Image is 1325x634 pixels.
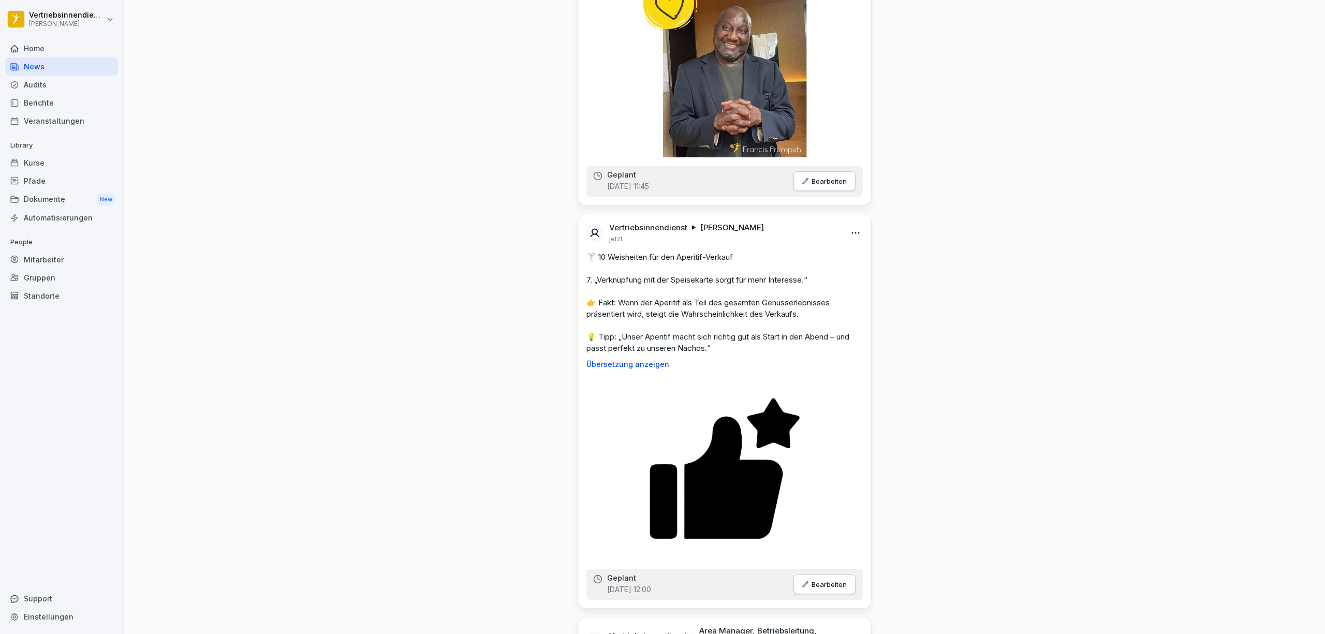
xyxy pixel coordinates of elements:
p: Bearbeiten [812,580,847,588]
p: [DATE] 11:45 [607,181,649,191]
img: j4g9j6ifclgr3eb4gxkjhevq.png [632,377,816,561]
a: News [5,57,118,76]
a: Gruppen [5,269,118,287]
a: Pfade [5,172,118,190]
p: Übersetzung anzeigen [586,360,863,368]
p: Library [5,137,118,154]
p: Vertriebsinnendienst [29,11,105,20]
a: Standorte [5,287,118,305]
p: jetzt [609,235,623,243]
p: [DATE] 12:00 [607,584,651,595]
p: Geplant [607,574,636,582]
a: Kurse [5,154,118,172]
a: DokumenteNew [5,190,118,209]
p: Bearbeiten [812,177,847,185]
a: Veranstaltungen [5,112,118,130]
a: Berichte [5,94,118,112]
p: [PERSON_NAME] [29,20,105,27]
a: Audits [5,76,118,94]
button: Bearbeiten [793,171,856,191]
a: Einstellungen [5,608,118,626]
a: Automatisierungen [5,209,118,227]
div: New [97,194,115,205]
a: Home [5,39,118,57]
div: Support [5,589,118,608]
p: [PERSON_NAME] [700,223,764,233]
p: Geplant [607,171,636,179]
button: Bearbeiten [793,574,856,594]
a: Mitarbeiter [5,250,118,269]
p: 🍸 10 Weisheiten für den Aperitif-Verkauf 7. „Verknüpfung mit der Speisekarte sorgt für mehr Inter... [586,252,863,354]
p: Vertriebsinnendienst [609,223,687,233]
div: Dokumente [5,190,118,209]
p: People [5,234,118,250]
